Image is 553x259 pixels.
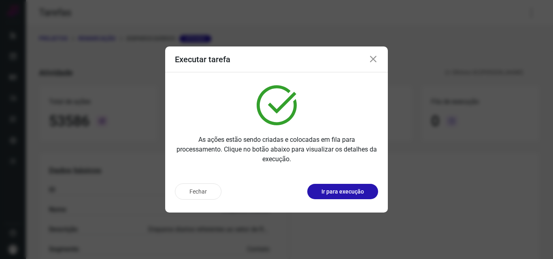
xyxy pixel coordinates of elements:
img: verified.svg [257,85,297,125]
p: As ações estão sendo criadas e colocadas em fila para processamento. Clique no botão abaixo para ... [175,135,378,164]
h3: Executar tarefa [175,55,230,64]
button: Ir para execução [307,184,378,199]
button: Fechar [175,183,221,200]
p: Ir para execução [321,187,364,196]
